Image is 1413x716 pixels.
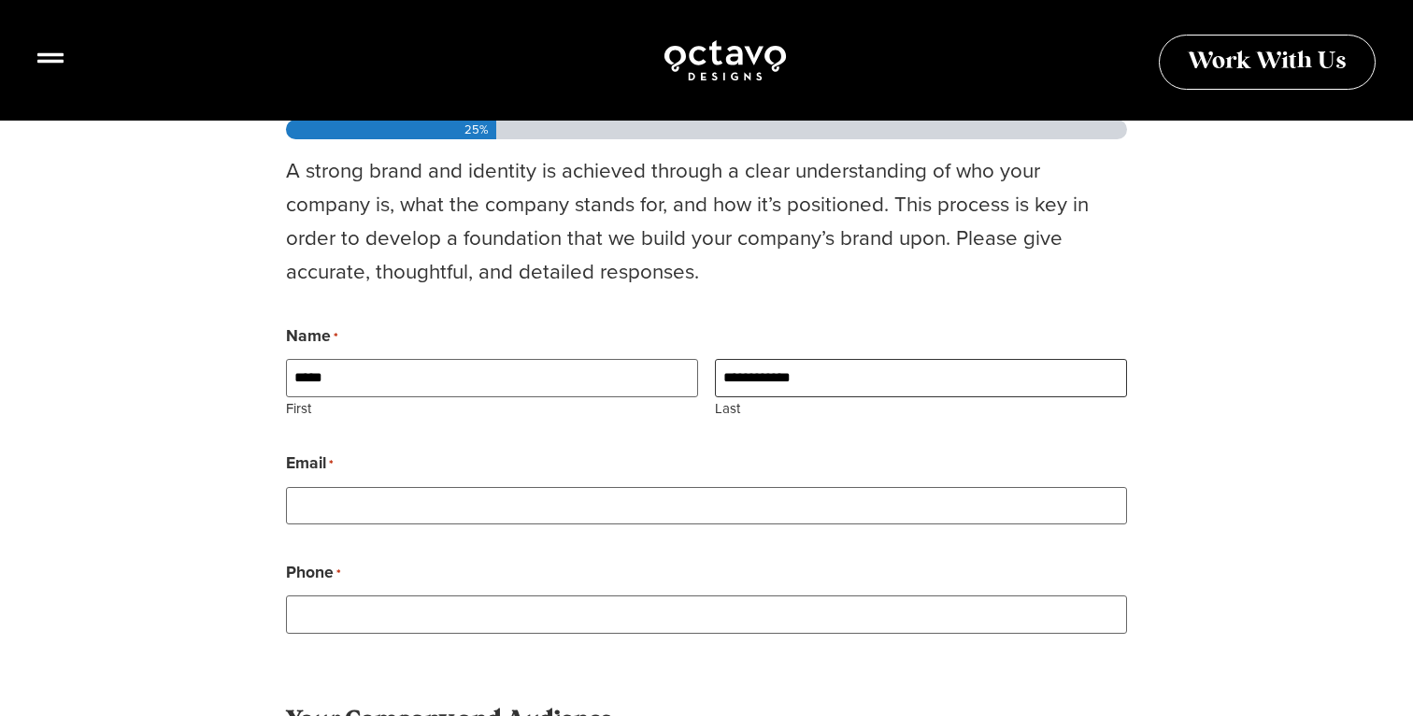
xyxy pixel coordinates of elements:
[286,154,1127,288] div: A strong brand and identity is achieved through a clear understanding of who your company is, wha...
[663,37,788,83] img: Octavo Designs Logo in White
[286,559,341,588] label: Phone
[1159,35,1376,90] a: Work With Us
[715,397,1127,416] label: Last
[286,397,698,416] label: First
[464,120,489,139] span: 25%
[286,322,338,351] legend: Name
[1188,50,1347,74] span: Work With Us
[286,450,334,479] label: Email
